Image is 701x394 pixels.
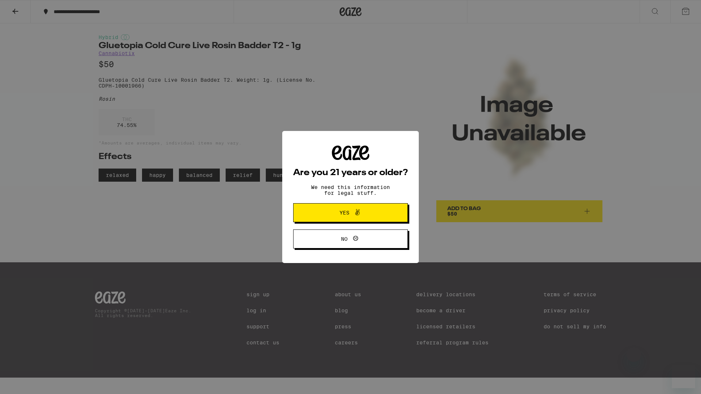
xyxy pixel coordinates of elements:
[672,365,695,388] iframe: Button to launch messaging window
[305,184,396,196] p: We need this information for legal stuff.
[293,203,408,222] button: Yes
[340,210,349,215] span: Yes
[627,347,641,362] iframe: Close message
[293,169,408,177] h2: Are you 21 years or older?
[293,229,408,248] button: No
[341,236,348,242] span: No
